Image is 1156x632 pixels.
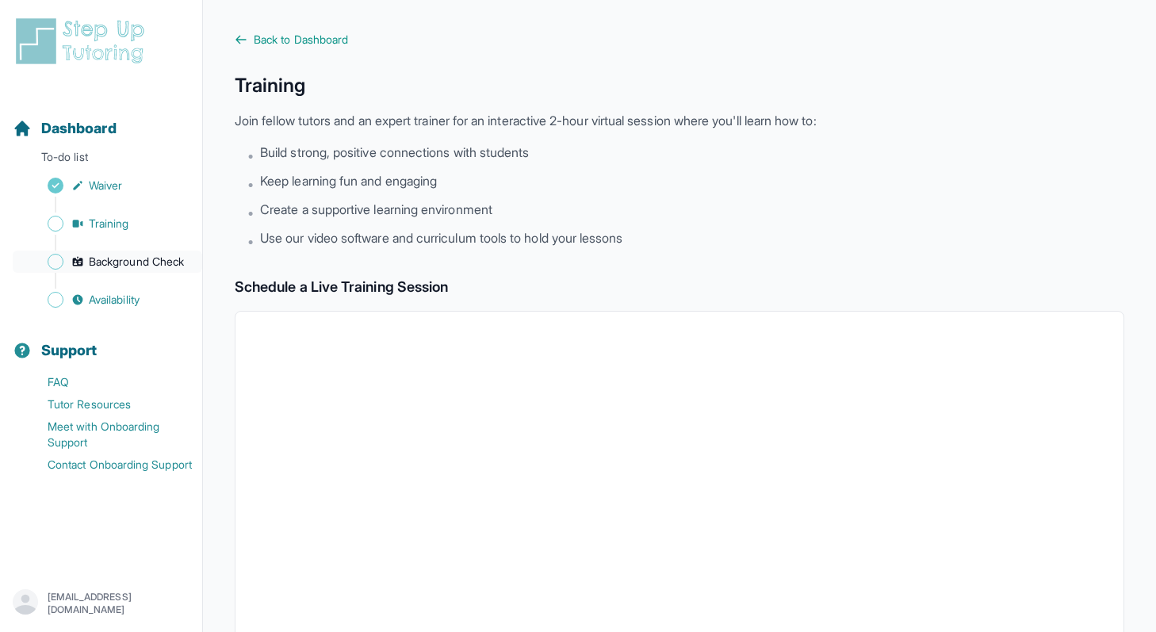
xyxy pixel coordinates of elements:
button: Dashboard [6,92,196,146]
p: Join fellow tutors and an expert trainer for an interactive 2-hour virtual session where you'll l... [235,111,1124,130]
span: • [247,174,254,193]
span: Dashboard [41,117,117,140]
p: [EMAIL_ADDRESS][DOMAIN_NAME] [48,591,189,616]
a: Back to Dashboard [235,32,1124,48]
button: [EMAIL_ADDRESS][DOMAIN_NAME] [13,589,189,618]
a: Tutor Resources [13,393,202,416]
h1: Training [235,73,1124,98]
a: Training [13,213,202,235]
span: Background Check [89,254,184,270]
a: Meet with Onboarding Support [13,416,202,454]
a: FAQ [13,371,202,393]
span: Back to Dashboard [254,32,348,48]
span: Training [89,216,129,232]
span: • [247,146,254,165]
span: • [247,203,254,222]
a: Availability [13,289,202,311]
button: Support [6,314,196,368]
span: Keep learning fun and engaging [260,171,437,190]
span: Waiver [89,178,122,193]
img: logo [13,16,154,67]
span: Support [41,339,98,362]
a: Background Check [13,251,202,273]
a: Contact Onboarding Support [13,454,202,476]
span: Use our video software and curriculum tools to hold your lessons [260,228,622,247]
h2: Schedule a Live Training Session [235,276,1124,298]
span: Create a supportive learning environment [260,200,492,219]
a: Dashboard [13,117,117,140]
span: Build strong, positive connections with students [260,143,529,162]
span: • [247,232,254,251]
p: To-do list [6,149,196,171]
span: Availability [89,292,140,308]
a: Waiver [13,174,202,197]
